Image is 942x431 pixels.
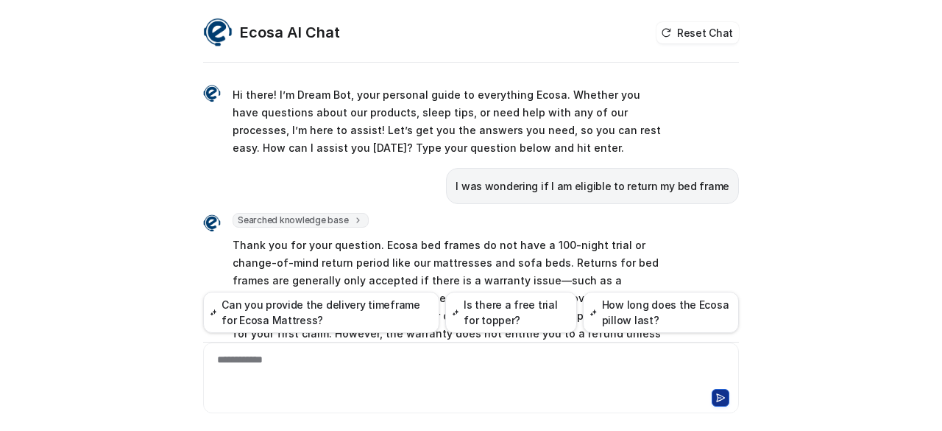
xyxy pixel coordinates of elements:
[233,236,663,360] p: Thank you for your question. Ecosa bed frames do not have a 100-night trial or change-of-mind ret...
[656,22,739,43] button: Reset Chat
[583,292,739,333] button: How long does the Ecosa pillow last?
[445,292,577,333] button: Is there a free trial for topper?
[203,214,221,232] img: Widget
[456,178,729,195] p: I was wondering if I am eligible to return my bed frame
[233,213,369,228] span: Searched knowledge base
[203,292,439,333] button: Can you provide the delivery timeframe for Ecosa Mattress?
[240,22,340,43] h2: Ecosa AI Chat
[203,18,233,47] img: Widget
[203,85,221,102] img: Widget
[233,86,663,157] p: Hi there! I’m Dream Bot, your personal guide to everything Ecosa. Whether you have questions abou...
